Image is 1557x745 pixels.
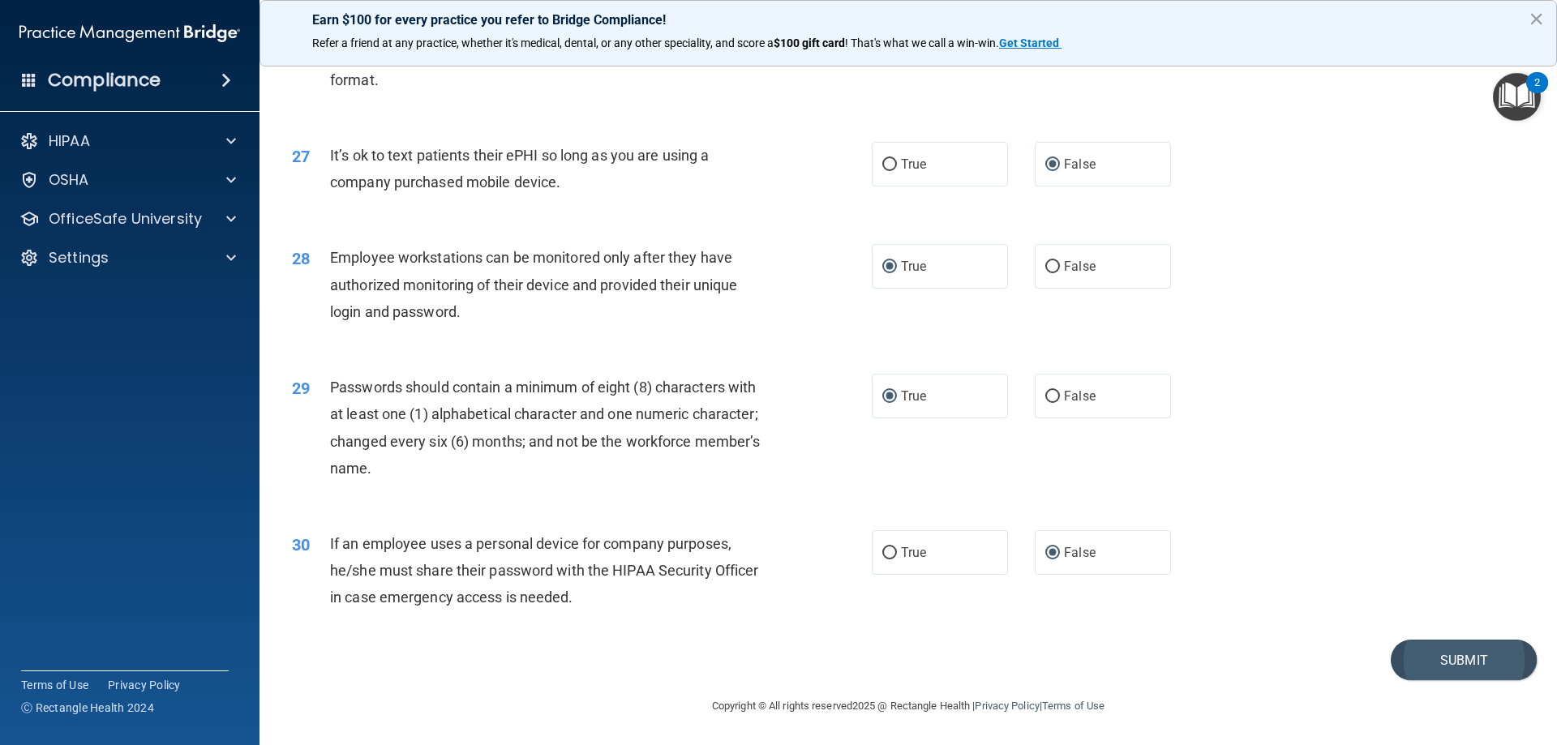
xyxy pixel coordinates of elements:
span: 28 [292,249,310,268]
span: True [901,259,926,274]
span: If an employee uses a personal device for company purposes, he/she must share their password with... [330,535,758,606]
a: Get Started [999,36,1062,49]
img: PMB logo [19,17,240,49]
input: False [1045,261,1060,273]
div: 2 [1534,83,1540,104]
p: Earn $100 for every practice you refer to Bridge Compliance! [312,12,1504,28]
button: Close [1529,6,1544,32]
span: True [901,388,926,404]
span: True [901,156,926,172]
p: HIPAA [49,131,90,151]
p: OfficeSafe University [49,209,202,229]
a: Terms of Use [1042,700,1104,712]
p: Settings [49,248,109,268]
button: Open Resource Center, 2 new notifications [1493,73,1541,121]
a: OSHA [19,170,236,190]
span: 30 [292,535,310,554]
a: Privacy Policy [108,677,181,693]
span: False [1064,259,1096,274]
input: True [882,547,897,559]
p: OSHA [49,170,89,190]
span: False [1064,156,1096,172]
a: Terms of Use [21,677,88,693]
span: False [1064,545,1096,560]
strong: Get Started [999,36,1059,49]
div: Copyright © All rights reserved 2025 @ Rectangle Health | | [612,680,1204,732]
input: True [882,391,897,403]
h4: Compliance [48,69,161,92]
input: False [1045,159,1060,171]
span: Employee workstations can be monitored only after they have authorized monitoring of their device... [330,249,737,319]
span: Ⓒ Rectangle Health 2024 [21,700,154,716]
input: True [882,159,897,171]
a: Privacy Policy [975,700,1039,712]
input: False [1045,547,1060,559]
strong: $100 gift card [774,36,845,49]
input: False [1045,391,1060,403]
span: True [901,545,926,560]
a: HIPAA [19,131,236,151]
a: Settings [19,248,236,268]
span: False [1064,388,1096,404]
span: Refer a friend at any practice, whether it's medical, dental, or any other speciality, and score a [312,36,774,49]
span: Passwords should contain a minimum of eight (8) characters with at least one (1) alphabetical cha... [330,379,760,477]
span: ! That's what we call a win-win. [845,36,999,49]
span: It’s ok to text patients their ePHI so long as you are using a company purchased mobile device. [330,147,709,191]
a: OfficeSafe University [19,209,236,229]
input: True [882,261,897,273]
button: Submit [1391,640,1537,681]
span: 27 [292,147,310,166]
span: 29 [292,379,310,398]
